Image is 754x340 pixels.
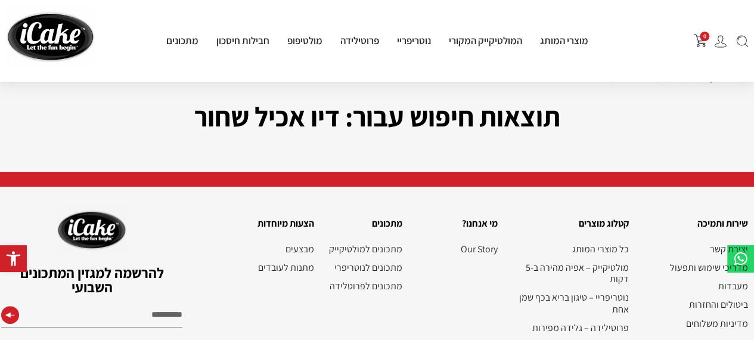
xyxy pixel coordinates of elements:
a: כל מוצרי המותג [510,243,629,255]
h2: מי אנחנו? [414,216,497,231]
a: נוטריפריי – טיגון בריא בכף שמן אחת [510,292,629,314]
a: מתנות לעובדים [225,262,314,273]
nav: תפריט [414,243,497,255]
nav: תפריט [225,243,314,273]
a: יצירת קשר [641,243,748,255]
nav: תפריט [326,243,402,292]
a: נוטריפריי [388,34,440,47]
h2: להרשמה למגזין המתכונים השבועי [1,265,182,294]
a: מעבדות [641,280,748,292]
h2: הצעות מיוחדות [225,216,314,231]
h2: מתכונים [326,216,402,231]
a: מתכונים [157,34,207,47]
span: 0 [700,32,709,41]
a: המולטיקייק המקורי [440,34,531,47]
a: מדיניות משלוחים [641,318,748,329]
h2: שירות ותמיכה [641,216,748,231]
img: shopping-cart.png [694,34,707,47]
h1: תוצאות חיפוש עבור: דיו אכיל שחור [6,95,748,137]
a: מבצעים [225,243,314,255]
nav: תפריט [641,243,748,329]
a: חבילות חיסכון [207,34,278,47]
a: מתכונים לנוטריפרי [326,262,402,273]
a: מוצרי המותג [531,34,597,47]
a: פרוטילידה – גלידה מפירות [510,322,629,333]
a: ביטולים והחזרות [641,299,748,310]
a: Our Story [414,243,497,255]
a: מולטיקייק – אפיה מהירה ב-5 דקות [510,262,629,285]
button: פתח עגלת קניות צדדית [694,34,707,47]
a: מתכונים לפרוטלידה [326,280,402,292]
a: פרוטילידה [331,34,388,47]
a: מולטיפופ [278,34,331,47]
h2: קטלוג מוצרים [510,216,629,231]
a: מדריכי שימוש ותפעול [641,262,748,273]
a: מתכונים למולטיקייק [326,243,402,255]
